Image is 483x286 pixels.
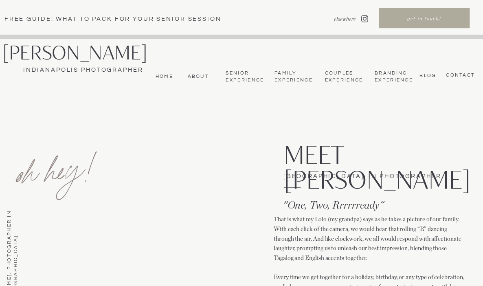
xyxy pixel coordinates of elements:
[2,66,164,75] a: Indianapolis Photographer
[325,70,362,84] a: Couples Experience
[226,70,263,84] a: Senior Experience
[185,73,209,80] a: About
[314,16,356,23] nav: elsewhere
[283,198,413,213] h3: "One, Two, Rrrrrready"
[274,70,312,84] a: Family Experience
[4,15,235,23] a: Free Guide: What To pack for your senior session
[154,73,173,80] a: Home
[375,70,411,84] a: BrandingExperience
[1,126,108,202] p: oh hey!
[443,72,475,79] a: CONTACT
[2,43,171,64] a: [PERSON_NAME]
[380,15,468,24] a: get in touch!
[375,70,411,84] nav: Branding Experience
[417,73,436,78] a: bLog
